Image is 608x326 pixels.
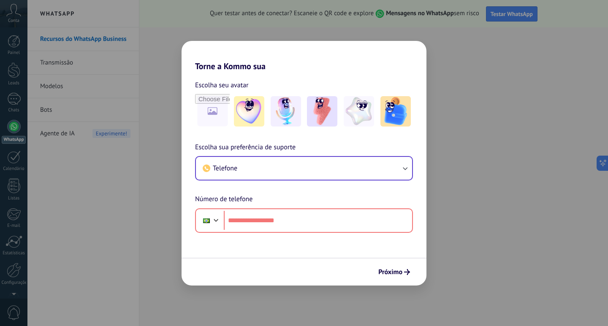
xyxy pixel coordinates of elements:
[195,194,252,205] span: Número de telefone
[307,96,337,127] img: -3.jpeg
[380,96,411,127] img: -5.jpeg
[375,265,414,279] button: Próximo
[198,212,214,229] div: Brazil: + 55
[213,164,237,172] span: Telefone
[196,157,412,180] button: Telefone
[344,96,374,127] img: -4.jpeg
[378,269,402,275] span: Próximo
[271,96,301,127] img: -2.jpeg
[182,41,426,71] h2: Torne a Kommo sua
[195,80,249,91] span: Escolha seu avatar
[195,142,296,153] span: Escolha sua preferência de suporte
[234,96,264,127] img: -1.jpeg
